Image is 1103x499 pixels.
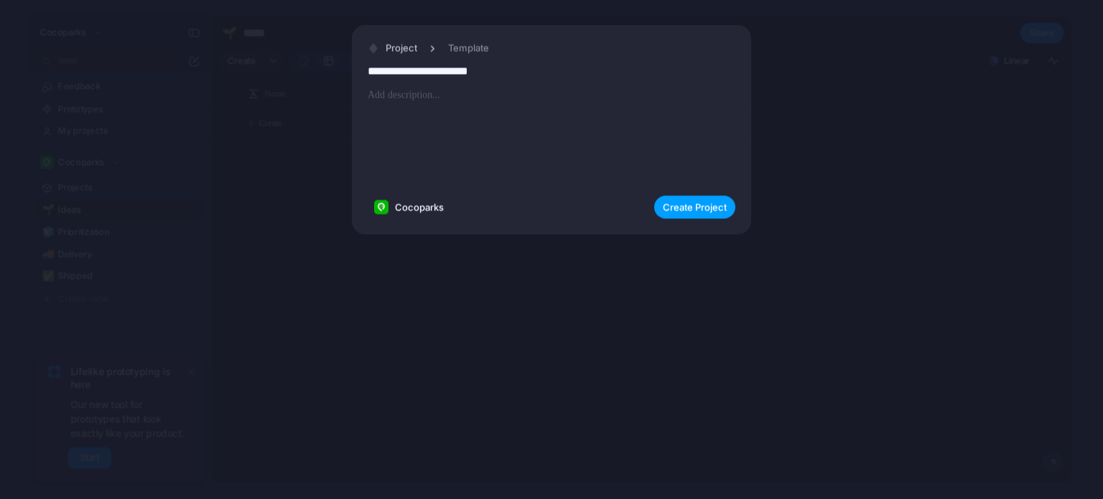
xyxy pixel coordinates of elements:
[386,42,417,56] span: Project
[663,200,727,215] span: Create Project
[395,200,444,215] span: Cocoparks
[654,196,735,219] button: Create Project
[448,42,489,56] span: Template
[439,39,498,60] button: Template
[364,39,422,60] button: Project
